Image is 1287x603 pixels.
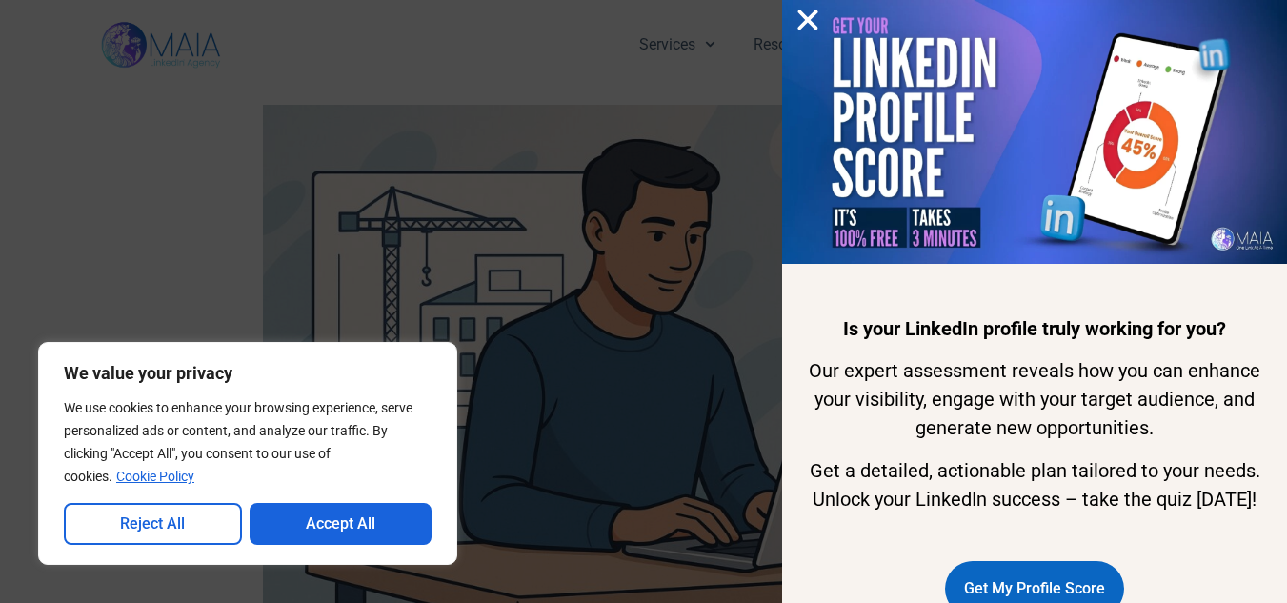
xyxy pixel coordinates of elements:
p: We use cookies to enhance your browsing experience, serve personalized ads or content, and analyz... [64,396,432,488]
div: We value your privacy [38,342,457,565]
span: Unlock your LinkedIn success – take the quiz [DATE]! [813,488,1257,511]
b: Is your LinkedIn profile truly working for you? [843,317,1226,340]
p: We value your privacy [64,362,432,385]
p: Our expert assessment reveals how you can enhance your visibility, engage with your target audien... [808,356,1262,442]
a: Close [794,6,822,34]
button: Accept All [250,503,432,545]
button: Reject All [64,503,242,545]
a: Cookie Policy [115,468,195,485]
p: Get a detailed, actionable plan tailored to your needs. [808,456,1262,513]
